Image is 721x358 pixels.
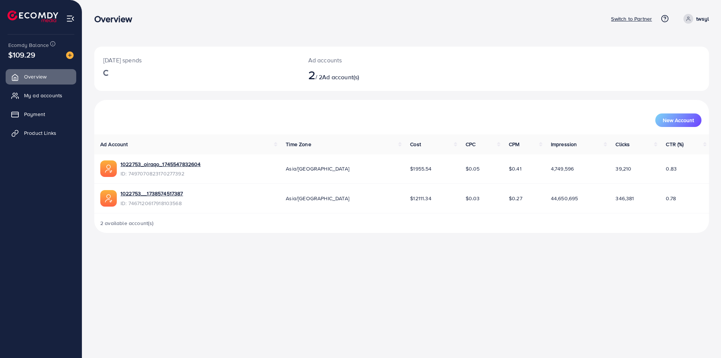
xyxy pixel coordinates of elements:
[308,68,444,82] h2: / 2
[509,140,519,148] span: CPM
[466,165,480,172] span: $0.05
[308,56,444,65] p: Ad accounts
[24,92,62,99] span: My ad accounts
[466,195,480,202] span: $0.03
[24,110,45,118] span: Payment
[410,165,431,172] span: $1955.54
[615,165,631,172] span: 39,210
[322,73,359,81] span: Ad account(s)
[666,140,683,148] span: CTR (%)
[8,41,49,49] span: Ecomdy Balance
[100,160,117,177] img: ic-ads-acc.e4c84228.svg
[655,113,701,127] button: New Account
[8,11,58,22] img: logo
[410,195,431,202] span: $12111.34
[308,66,315,83] span: 2
[551,140,577,148] span: Impression
[666,165,677,172] span: 0.83
[509,165,522,172] span: $0.41
[615,140,630,148] span: Clicks
[66,51,74,59] img: image
[6,88,76,103] a: My ad accounts
[24,73,47,80] span: Overview
[410,140,421,148] span: Cost
[103,56,290,65] p: [DATE] spends
[615,195,634,202] span: 346,381
[100,190,117,207] img: ic-ads-acc.e4c84228.svg
[286,195,349,202] span: Asia/[GEOGRAPHIC_DATA]
[680,14,709,24] a: twsyl
[466,140,475,148] span: CPC
[121,190,183,197] a: 1022753__1738574517387
[286,165,349,172] span: Asia/[GEOGRAPHIC_DATA]
[8,49,35,60] span: $109.29
[663,118,694,123] span: New Account
[121,160,201,168] a: 1022753_oiraqo_1745547832604
[94,14,138,24] h3: Overview
[121,170,201,177] span: ID: 7497070823170277392
[66,14,75,23] img: menu
[611,14,652,23] p: Switch to Partner
[100,219,154,227] span: 2 available account(s)
[286,140,311,148] span: Time Zone
[6,69,76,84] a: Overview
[6,125,76,140] a: Product Links
[696,14,709,23] p: twsyl
[121,199,183,207] span: ID: 7467120617918103568
[24,129,56,137] span: Product Links
[100,140,128,148] span: Ad Account
[551,165,574,172] span: 4,749,596
[6,107,76,122] a: Payment
[509,195,522,202] span: $0.27
[551,195,578,202] span: 44,650,695
[666,195,676,202] span: 0.78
